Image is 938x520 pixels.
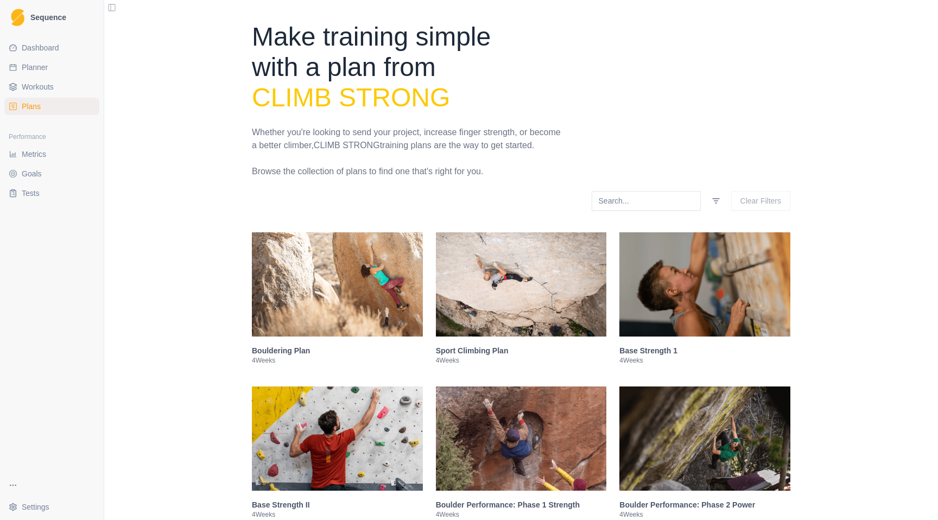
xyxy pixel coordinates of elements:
[314,141,380,150] span: Climb Strong
[22,149,46,160] span: Metrics
[252,83,450,112] span: Climb Strong
[252,232,423,337] img: Bouldering Plan
[22,101,41,112] span: Plans
[252,386,423,491] img: Base Strength II
[436,499,607,510] h3: Boulder Performance: Phase 1 Strength
[436,356,607,365] p: 4 Weeks
[436,386,607,491] img: Boulder Performance: Phase 1 Strength
[252,345,423,356] h3: Bouldering Plan
[22,168,42,179] span: Goals
[619,499,790,510] h3: Boulder Performance: Phase 2 Power
[619,345,790,356] h3: Base Strength 1
[4,498,99,516] button: Settings
[619,232,790,337] img: Base Strength 1
[11,9,24,27] img: Logo
[436,345,607,356] h3: Sport Climbing Plan
[619,356,790,365] p: 4 Weeks
[4,145,99,163] a: Metrics
[4,39,99,56] a: Dashboard
[619,386,790,491] img: Boulder Performance: Phase 2 Power
[252,510,423,519] p: 4 Weeks
[22,42,59,53] span: Dashboard
[252,126,565,152] p: Whether you're looking to send your project, increase finger strength, or become a better climber...
[252,165,565,178] p: Browse the collection of plans to find one that's right for you.
[4,59,99,76] a: Planner
[4,4,99,30] a: LogoSequence
[252,499,423,510] h3: Base Strength II
[30,14,66,21] span: Sequence
[619,510,790,519] p: 4 Weeks
[436,232,607,337] img: Sport Climbing Plan
[4,185,99,202] a: Tests
[252,356,423,365] p: 4 Weeks
[592,191,701,211] input: Search...
[4,98,99,115] a: Plans
[4,128,99,145] div: Performance
[252,22,565,113] h1: Make training simple with a plan from
[22,62,48,73] span: Planner
[4,165,99,182] a: Goals
[436,510,607,519] p: 4 Weeks
[22,188,40,199] span: Tests
[22,81,54,92] span: Workouts
[4,78,99,96] a: Workouts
